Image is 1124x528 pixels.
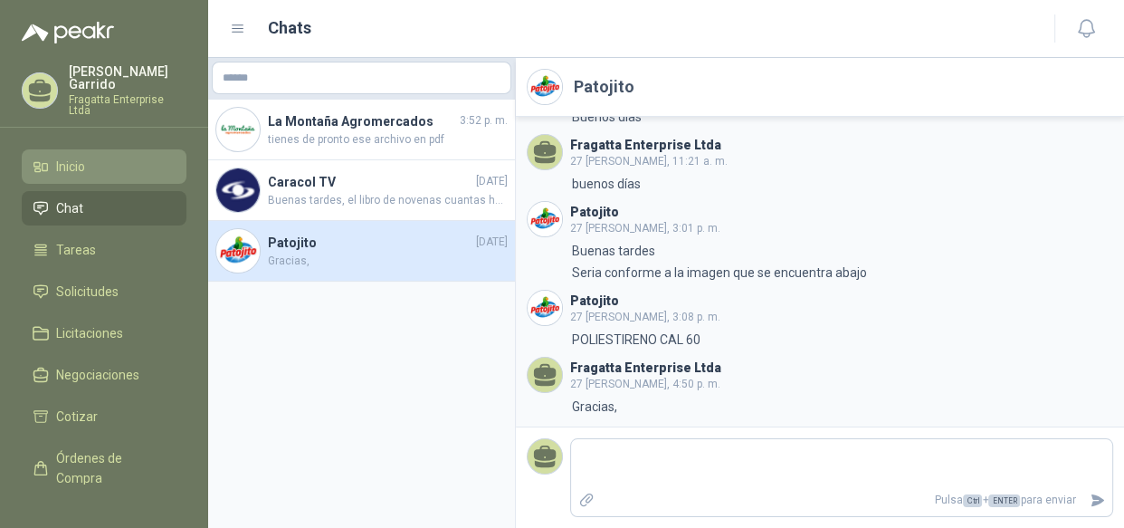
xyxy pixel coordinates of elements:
span: Gracias, [268,253,508,270]
img: Company Logo [528,291,562,325]
span: Solicitudes [56,282,119,302]
a: Chat [22,191,186,226]
p: Pulsa + para enviar [602,485,1083,516]
span: Chat [56,198,83,218]
a: Inicio [22,149,186,184]
h4: Patojito [268,233,472,253]
a: Tareas [22,233,186,267]
span: Tareas [56,240,96,260]
span: [DATE] [476,234,508,251]
h2: Patojito [574,74,634,100]
h3: Patojito [570,296,619,306]
label: Adjuntar archivos [571,485,602,516]
img: Company Logo [216,108,260,151]
p: buenos días [572,174,641,194]
a: Solicitudes [22,274,186,309]
span: Ctrl [963,494,982,507]
h1: Chats [268,15,311,41]
p: Gracias, [572,397,617,417]
a: Company LogoPatojito[DATE]Gracias, [208,221,515,282]
p: Fragatta Enterprise Ltda [69,94,186,116]
img: Company Logo [528,202,562,236]
a: Negociaciones [22,358,186,392]
a: Cotizar [22,399,186,434]
a: Company LogoLa Montaña Agromercados3:52 p. m.tienes de pronto ese archivo en pdf [208,100,515,160]
span: Órdenes de Compra [56,448,169,488]
h3: Fragatta Enterprise Ltda [570,363,721,373]
p: Seria conforme a la imagen que se encuentra abajo [572,263,867,283]
span: ENTER [988,494,1020,507]
span: Buenas tardes, el libro de novenas cuantas hojas tiene?, material y a cuantas tintas la impresión... [268,192,508,209]
p: Buenas tardes [572,241,655,261]
a: Licitaciones [22,316,186,350]
img: Logo peakr [22,22,114,43]
img: Company Logo [528,70,562,104]
p: [PERSON_NAME] Garrido [69,65,186,91]
p: Buenos días [572,107,642,127]
span: 27 [PERSON_NAME], 3:08 p. m. [570,311,720,323]
span: 27 [PERSON_NAME], 3:01 p. m. [570,222,720,235]
span: 3:52 p. m. [460,112,508,130]
span: Inicio [56,157,85,177]
span: Negociaciones [56,365,139,385]
span: Cotizar [56,407,98,427]
h4: La Montaña Agromercados [268,111,456,131]
h3: Patojito [570,207,619,217]
a: Company LogoCaracol TV[DATE]Buenas tardes, el libro de novenas cuantas hojas tiene?, material y a... [208,160,515,221]
span: Licitaciones [56,323,123,343]
span: tienes de pronto ese archivo en pdf [268,131,508,149]
span: 27 [PERSON_NAME], 11:21 a. m. [570,155,728,168]
span: [DATE] [476,173,508,190]
h4: Caracol TV [268,172,472,192]
h3: Fragatta Enterprise Ltda [570,140,721,150]
img: Company Logo [216,168,260,212]
span: 27 [PERSON_NAME], 4:50 p. m. [570,378,720,390]
button: Enviar [1082,485,1112,516]
a: Órdenes de Compra [22,441,186,495]
p: POLIESTIRENO CAL 60 [572,330,700,350]
img: Company Logo [216,229,260,273]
